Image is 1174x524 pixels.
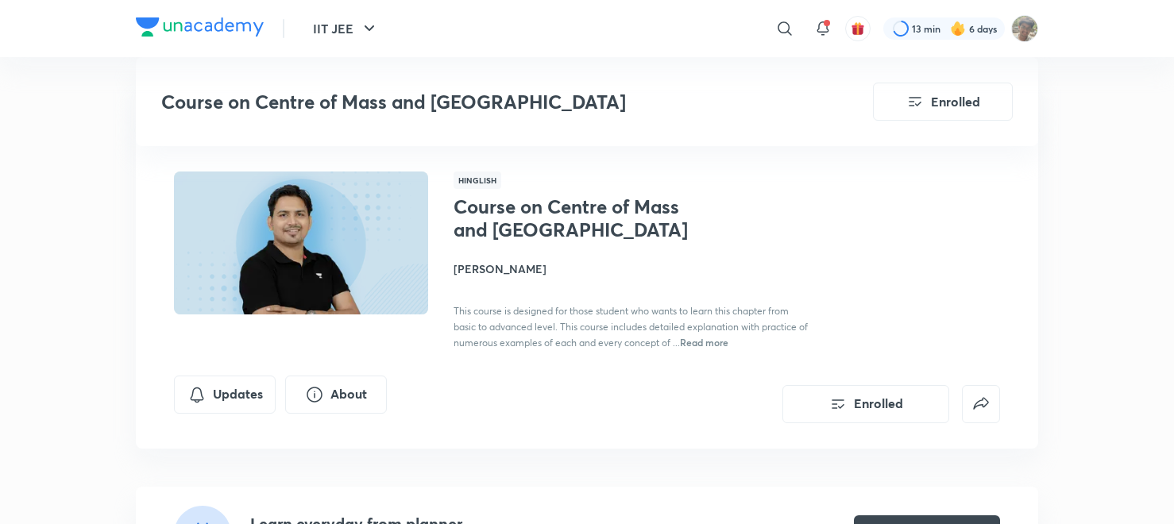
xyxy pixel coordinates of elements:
a: Company Logo [136,17,264,40]
img: Shashwat Mathur [1011,15,1038,42]
button: avatar [845,16,871,41]
span: Hinglish [454,171,501,189]
button: IIT JEE [303,13,388,44]
button: Enrolled [782,385,949,423]
span: Read more [680,336,728,349]
img: Thumbnail [172,170,431,316]
h1: Course on Centre of Mass and [GEOGRAPHIC_DATA] [454,195,713,241]
img: streak [950,21,966,37]
img: avatar [851,21,865,36]
button: Enrolled [873,83,1013,121]
h3: Course on Centre of Mass and [GEOGRAPHIC_DATA] [161,91,783,114]
img: Company Logo [136,17,264,37]
h4: [PERSON_NAME] [454,260,809,277]
button: false [962,385,1000,423]
span: This course is designed for those student who wants to learn this chapter from basic to advanced ... [454,305,808,349]
button: About [285,376,387,414]
button: Updates [174,376,276,414]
